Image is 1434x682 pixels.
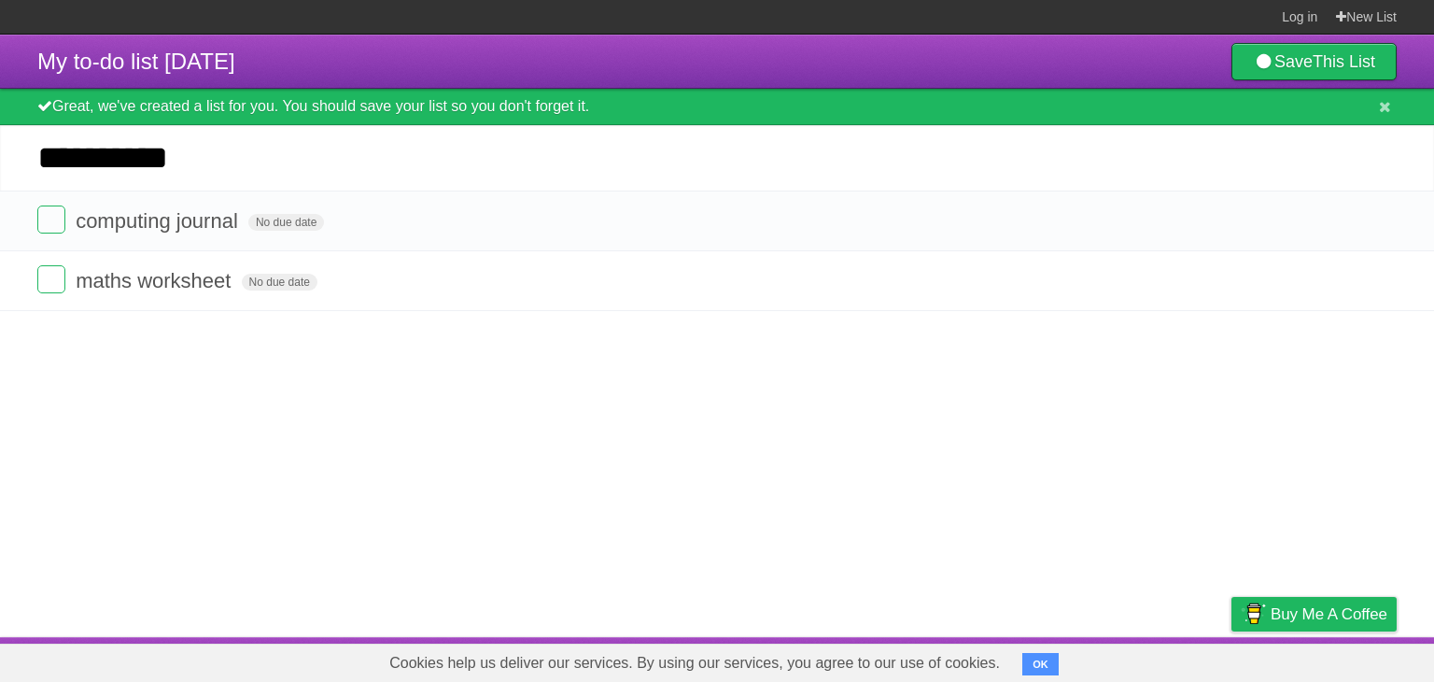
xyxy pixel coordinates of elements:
a: Buy me a coffee [1231,597,1397,632]
a: Developers [1045,642,1120,677]
span: No due date [242,274,317,291]
span: maths worksheet [76,269,235,292]
a: Suggest a feature [1279,642,1397,677]
label: Done [37,265,65,293]
span: My to-do list [DATE] [37,49,235,74]
span: Cookies help us deliver our services. By using our services, you agree to our use of cookies. [371,645,1019,682]
a: Terms [1144,642,1185,677]
span: No due date [248,214,324,231]
span: computing journal [76,209,243,233]
a: SaveThis List [1231,43,1397,80]
a: About [983,642,1022,677]
span: Buy me a coffee [1271,598,1387,631]
img: Buy me a coffee [1241,598,1266,630]
a: Privacy [1207,642,1256,677]
label: Done [37,206,65,234]
b: This List [1313,52,1375,71]
button: OK [1022,653,1059,675]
